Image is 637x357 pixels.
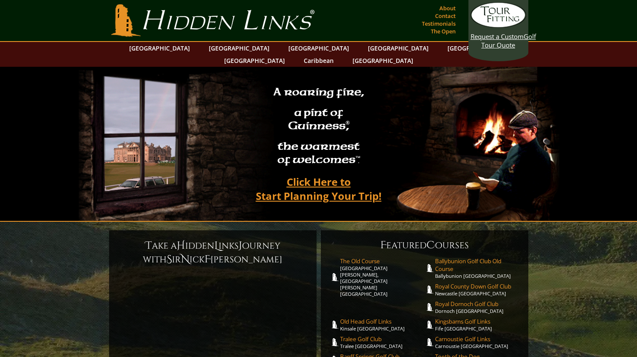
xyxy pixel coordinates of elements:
span: H [177,239,185,253]
a: Ballybunion Golf Club Old CourseBallybunion [GEOGRAPHIC_DATA] [435,257,520,279]
span: Carnoustie Golf Links [435,335,520,343]
a: Old Head Golf LinksKinsale [GEOGRAPHIC_DATA] [340,318,425,332]
a: [GEOGRAPHIC_DATA] [220,54,289,67]
a: Caribbean [299,54,338,67]
h6: eatured ourses [329,238,520,252]
a: About [437,2,458,14]
span: Old Head Golf Links [340,318,425,325]
a: [GEOGRAPHIC_DATA] [364,42,433,54]
span: S [166,253,172,266]
span: T [145,239,152,253]
span: L [214,239,219,253]
span: N [181,253,190,266]
a: Royal Dornoch Golf ClubDornoch [GEOGRAPHIC_DATA] [435,300,520,314]
h6: ake a idden inks ourney with ir ick [PERSON_NAME] [118,239,308,266]
a: [GEOGRAPHIC_DATA] [204,42,274,54]
a: Kingsbarns Golf LinksFife [GEOGRAPHIC_DATA] [435,318,520,332]
a: [GEOGRAPHIC_DATA] [125,42,194,54]
span: C [427,238,435,252]
span: Request a Custom [471,32,524,41]
a: Request a CustomGolf Tour Quote [471,2,526,49]
a: Royal County Down Golf ClubNewcastle [GEOGRAPHIC_DATA] [435,283,520,297]
span: Tralee Golf Club [340,335,425,343]
a: [GEOGRAPHIC_DATA] [284,42,353,54]
a: Tralee Golf ClubTralee [GEOGRAPHIC_DATA] [340,335,425,349]
a: The Old Course[GEOGRAPHIC_DATA][PERSON_NAME], [GEOGRAPHIC_DATA][PERSON_NAME] [GEOGRAPHIC_DATA] [340,257,425,297]
span: The Old Course [340,257,425,265]
span: F [204,253,210,266]
a: [GEOGRAPHIC_DATA] [348,54,418,67]
span: Kingsbarns Golf Links [435,318,520,325]
span: Royal County Down Golf Club [435,283,520,290]
span: Royal Dornoch Golf Club [435,300,520,308]
a: Contact [433,10,458,22]
a: [GEOGRAPHIC_DATA] [443,42,513,54]
span: F [380,238,386,252]
a: Carnoustie Golf LinksCarnoustie [GEOGRAPHIC_DATA] [435,335,520,349]
a: Testimonials [420,18,458,30]
a: Click Here toStart Planning Your Trip! [247,172,390,206]
a: The Open [429,25,458,37]
h2: A roaring fire, a pint of Guinness , the warmest of welcomes™. [268,82,370,172]
span: J [239,239,242,253]
span: Ballybunion Golf Club Old Course [435,257,520,273]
